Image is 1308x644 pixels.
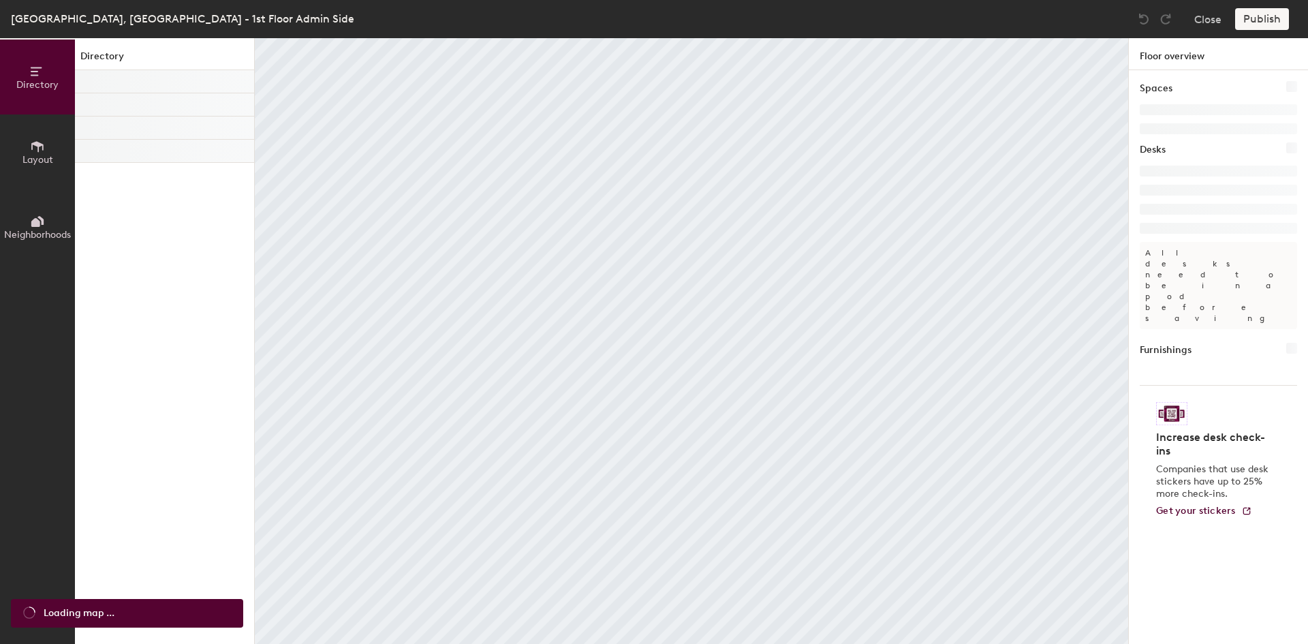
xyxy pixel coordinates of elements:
span: Directory [16,79,59,91]
span: Get your stickers [1156,505,1236,517]
img: Redo [1159,12,1172,26]
p: All desks need to be in a pod before saving [1140,242,1297,329]
h1: Spaces [1140,81,1172,96]
canvas: Map [255,38,1128,644]
h1: Directory [75,49,254,70]
img: Sticker logo [1156,402,1187,425]
div: [GEOGRAPHIC_DATA], [GEOGRAPHIC_DATA] - 1st Floor Admin Side [11,10,354,27]
span: Neighborhoods [4,229,71,241]
a: Get your stickers [1156,506,1252,517]
span: Loading map ... [44,606,114,621]
p: Companies that use desk stickers have up to 25% more check-ins. [1156,463,1273,500]
h1: Desks [1140,142,1166,157]
img: Undo [1137,12,1151,26]
button: Close [1194,8,1221,30]
h1: Furnishings [1140,343,1192,358]
span: Layout [22,154,53,166]
h4: Increase desk check-ins [1156,431,1273,458]
h1: Floor overview [1129,38,1308,70]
